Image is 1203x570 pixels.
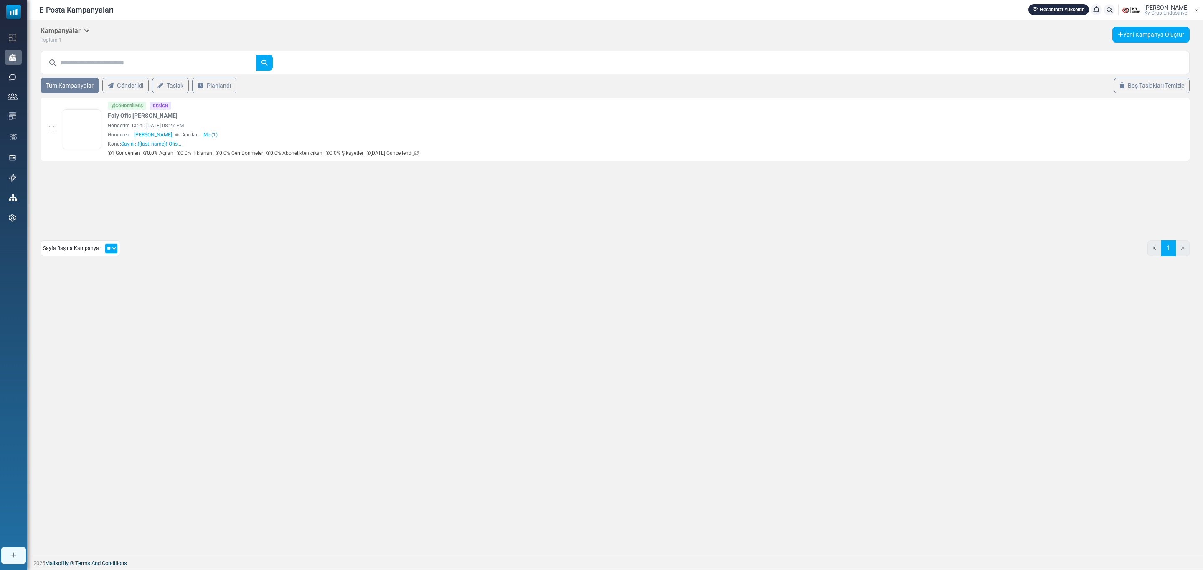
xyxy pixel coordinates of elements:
[59,37,62,43] span: 1
[1121,4,1199,16] a: User Logo [PERSON_NAME] Ky Grup Endüstriyel
[1161,240,1176,256] a: 1
[41,37,58,43] span: Toplam
[1147,240,1190,263] nav: Page
[108,122,1013,129] div: Gönderim Tarihi: [DATE] 08:27 PM
[9,54,16,61] img: campaigns-icon-active.png
[1114,78,1190,93] a: Boş Taslakları Temizle
[134,131,172,139] span: [PERSON_NAME]
[1144,5,1189,10] span: [PERSON_NAME]
[41,78,99,93] a: Tüm Kampanyalar
[9,132,18,142] img: workflow.svg
[150,102,171,110] div: Design
[216,149,263,157] p: 0.0% Geri Dönmeler
[9,112,16,120] img: email-templates-icon.svg
[9,34,16,41] img: dashboard-icon.svg
[121,141,181,147] span: Sayın : {(last_name)} Ofis...
[1112,27,1190,43] a: Yeni Kampanya Oluştur
[326,149,363,157] p: 0.0% Şikayetler
[6,5,21,19] img: mailsoftly_icon_blue_white.svg
[367,149,419,157] p: [DATE] Güncellendi
[45,560,74,566] a: Mailsoftly ©
[203,131,218,139] a: Me (1)
[266,149,322,157] p: 0.0% Abonelikten çıkan
[1144,10,1188,15] span: Ky Grup Endüstriyel
[43,245,102,252] span: Sayfa Başına Kampanya :
[8,93,18,99] img: contacts-icon.svg
[108,149,140,157] p: 1 Gönderilen
[152,78,189,93] a: Taslak
[9,214,16,222] img: settings-icon.svg
[108,102,146,110] div: Gönderilmiş
[1028,4,1089,15] a: Hesabınızı Yükseltin
[108,140,181,148] div: Konu:
[108,111,178,120] a: Foly Ofis [PERSON_NAME]
[177,149,212,157] p: 0.0% Tıklanan
[9,174,16,182] img: support-icon.svg
[143,149,173,157] p: 0.0% Açılan
[27,555,1203,570] footer: 2025
[9,73,16,81] img: sms-icon.png
[75,560,127,566] a: Terms And Conditions
[75,560,127,566] span: translation missing: tr.layouts.footer.terms_and_conditions
[108,131,1013,139] div: Gönderen: Alıcılar::
[39,4,114,15] span: E-Posta Kampanyaları
[9,154,16,161] img: landing_pages.svg
[102,78,149,93] a: Gönderildi
[1121,4,1142,16] img: User Logo
[41,27,90,35] h5: Kampanyalar
[192,78,236,93] a: Planlandı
